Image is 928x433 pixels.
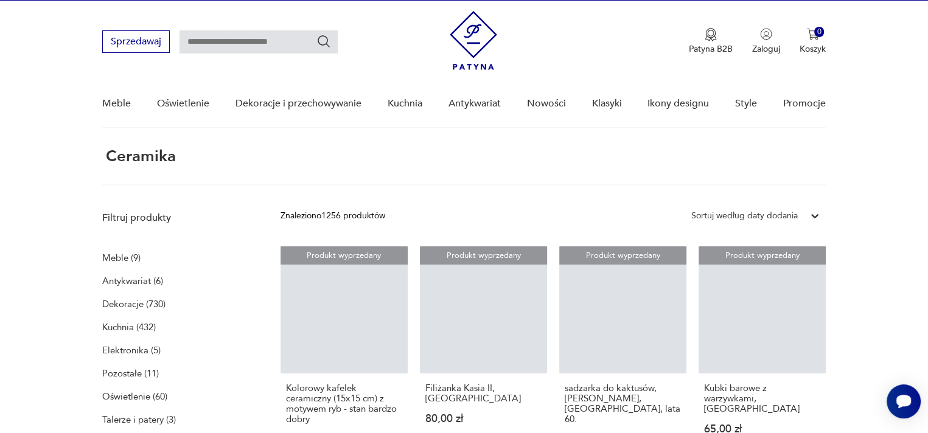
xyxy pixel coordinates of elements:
button: Patyna B2B [689,28,733,55]
h3: Filiżanka Kasia II, [GEOGRAPHIC_DATA] [425,383,542,404]
a: Meble (9) [102,249,141,266]
a: Antykwariat [448,80,501,127]
img: Ikonka użytkownika [760,28,772,40]
p: Filtruj produkty [102,211,251,224]
p: Koszyk [800,43,826,55]
div: 0 [814,27,825,37]
a: Klasyki [591,80,621,127]
iframe: Smartsupp widget button [887,384,921,418]
a: Talerze i patery (3) [102,411,176,428]
button: Sprzedawaj [102,30,170,53]
a: Oświetlenie (60) [102,388,167,405]
a: Kuchnia (432) [102,319,156,336]
a: Kuchnia [388,80,422,127]
h3: Kolorowy kafelek ceramiczny (15x15 cm) z motywem ryb - stan bardzo dobry [286,383,402,424]
button: 0Koszyk [800,28,826,55]
a: Antykwariat (6) [102,272,163,289]
img: Ikona medalu [705,28,717,41]
a: Pozostałe (11) [102,365,159,382]
img: Ikona koszyka [807,28,819,40]
h1: ceramika [102,148,176,165]
div: Sortuj według daty dodania [691,209,798,223]
a: Promocje [783,80,826,127]
a: Nowości [526,80,565,127]
button: Zaloguj [752,28,780,55]
p: Zaloguj [752,43,780,55]
a: Ikona medaluPatyna B2B [689,28,733,55]
a: Style [735,80,757,127]
a: Meble [102,80,131,127]
button: Szukaj [316,34,331,49]
p: 80,00 zł [425,414,542,424]
img: Patyna - sklep z meblami i dekoracjami vintage [450,11,497,70]
h3: Kubki barowe z warzywkami, [GEOGRAPHIC_DATA] [704,383,820,414]
p: Patyna B2B [689,43,733,55]
a: Dekoracje (730) [102,296,166,313]
h3: sadzarka do kaktusów, [PERSON_NAME], [GEOGRAPHIC_DATA], lata 60. [565,383,681,424]
a: Dekoracje i przechowywanie [235,80,361,127]
a: Ikony designu [647,80,709,127]
a: Sprzedawaj [102,38,170,47]
div: Znaleziono 1256 produktów [281,209,385,223]
a: Elektronika (5) [102,342,161,359]
a: Oświetlenie [157,80,209,127]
